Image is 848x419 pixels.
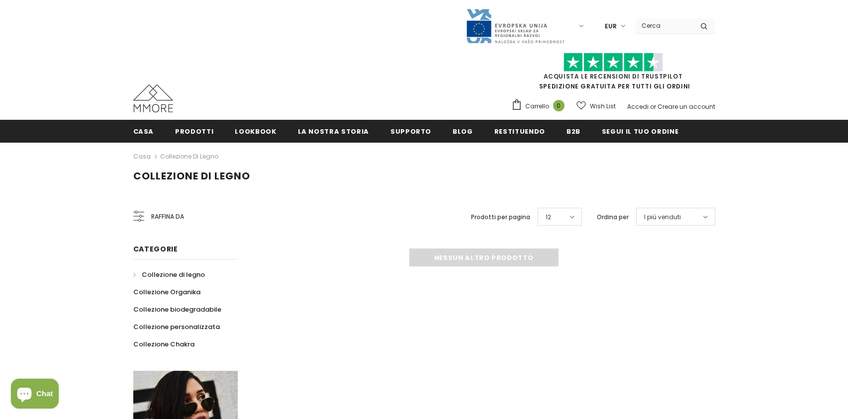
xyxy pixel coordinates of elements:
img: Javni Razpis [466,8,565,44]
span: 12 [546,212,551,222]
a: Blog [453,120,473,142]
span: Blog [453,127,473,136]
span: Collezione biodegradabile [133,305,221,314]
span: Collezione Organika [133,287,200,297]
span: EUR [605,21,617,31]
a: Creare un account [658,102,715,111]
label: Ordina per [597,212,629,222]
a: Acquista le recensioni di TrustPilot [544,72,683,81]
span: Categorie [133,244,178,254]
img: Casi MMORE [133,84,173,112]
a: Collezione di legno [133,266,205,283]
a: Collezione Organika [133,283,200,301]
span: La nostra storia [298,127,369,136]
span: or [650,102,656,111]
a: Lookbook [235,120,276,142]
a: Casa [133,151,151,163]
span: Restituendo [494,127,545,136]
a: Javni Razpis [466,21,565,30]
a: Casa [133,120,154,142]
a: supporto [390,120,431,142]
span: I più venduti [644,212,681,222]
a: Restituendo [494,120,545,142]
span: SPEDIZIONE GRATUITA PER TUTTI GLI ORDINI [511,57,715,90]
span: Wish List [590,101,616,111]
a: Collezione di legno [160,152,218,161]
input: Search Site [636,18,693,33]
span: B2B [566,127,580,136]
span: Collezione di legno [142,270,205,279]
a: Collezione Chakra [133,335,194,353]
span: Raffina da [151,211,184,222]
a: Prodotti [175,120,213,142]
a: Collezione personalizzata [133,318,220,335]
img: Fidati di Pilot Stars [564,53,663,72]
span: Casa [133,127,154,136]
span: 0 [553,100,565,111]
a: Carrello 0 [511,99,569,114]
span: Segui il tuo ordine [602,127,678,136]
span: Collezione Chakra [133,339,194,349]
a: Collezione biodegradabile [133,301,221,318]
a: B2B [566,120,580,142]
span: Lookbook [235,127,276,136]
span: Collezione personalizzata [133,322,220,332]
a: La nostra storia [298,120,369,142]
span: supporto [390,127,431,136]
label: Prodotti per pagina [471,212,530,222]
span: Prodotti [175,127,213,136]
a: Accedi [627,102,649,111]
a: Segui il tuo ordine [602,120,678,142]
a: Wish List [576,97,616,115]
inbox-online-store-chat: Shopify online store chat [8,379,62,411]
span: Carrello [525,101,549,111]
span: Collezione di legno [133,169,250,183]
